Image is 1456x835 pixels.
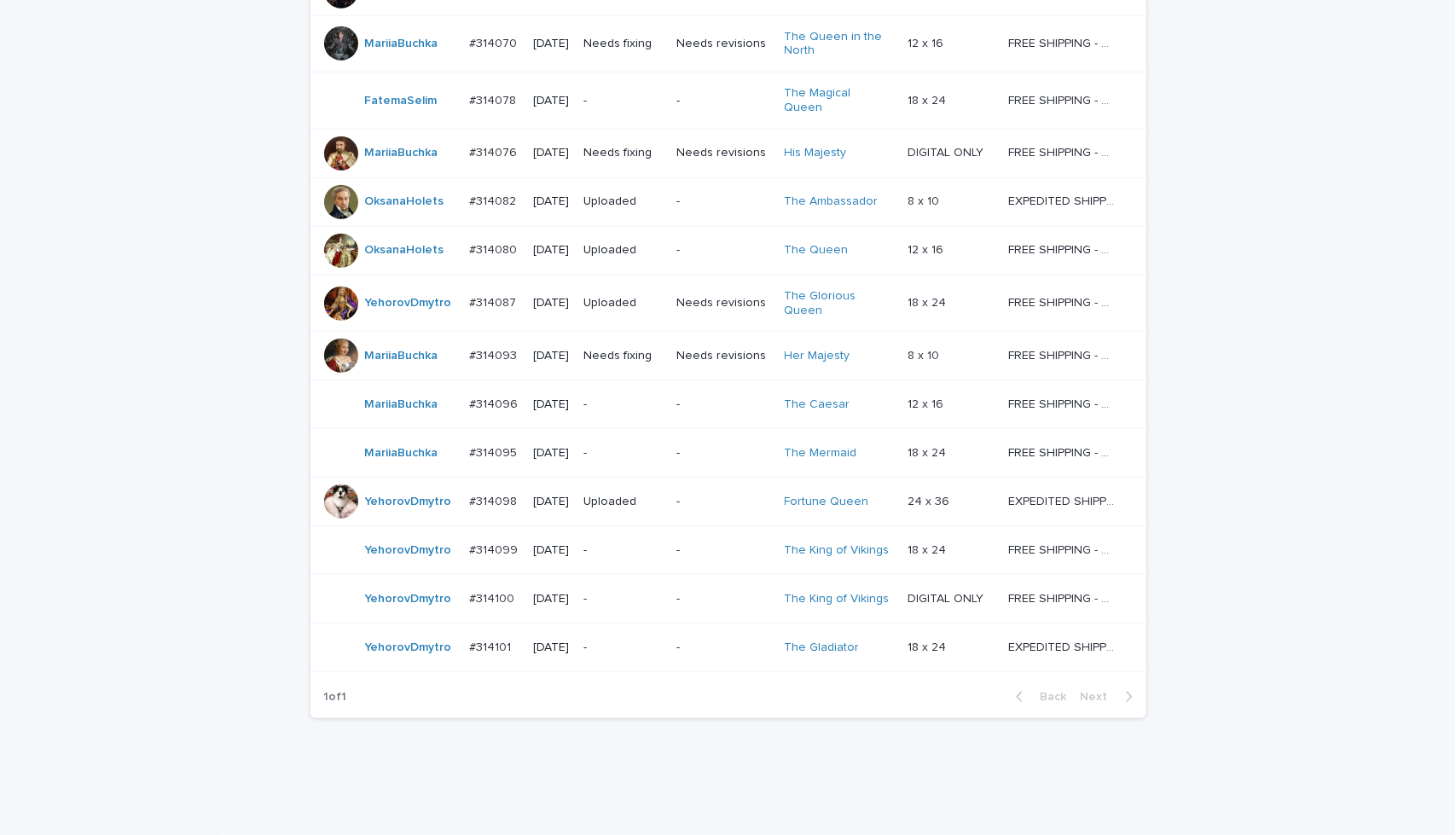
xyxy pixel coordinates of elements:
p: #314096 [469,394,521,412]
a: YehorovDmytro [365,495,452,509]
a: The Glorious Queen [785,289,891,318]
p: [DATE] [533,592,570,606]
p: #314093 [469,345,520,363]
p: FREE SHIPPING - preview in 1-2 business days, after your approval delivery will take 5-10 b.d. [1008,33,1118,51]
p: 18 x 24 [908,293,949,310]
tr: YehorovDmytro #314101#314101 [DATE]--The Gladiator 18 x 2418 x 24 EXPEDITED SHIPPING - preview in... [310,623,1146,672]
p: - [676,397,770,412]
p: #314101 [469,637,514,655]
a: The Mermaid [785,446,857,461]
p: 12 x 16 [908,240,947,258]
p: [DATE] [533,641,570,655]
a: MariiaBuchka [365,397,438,412]
p: Needs revisions [676,146,770,160]
p: [DATE] [533,397,570,412]
tr: MariiaBuchka #314093#314093 [DATE]Needs fixingNeeds revisionsHer Majesty 8 x 108 x 10 FREE SHIPPI... [310,332,1146,380]
p: [DATE] [533,349,570,363]
p: FREE SHIPPING - preview in 1-2 business days, after your approval delivery will take 5-10 b.d. [1008,345,1118,363]
p: EXPEDITED SHIPPING - preview in 1 business day; delivery up to 5 business days after your approval. [1008,637,1118,655]
p: FREE SHIPPING - preview in 1-2 business days, after your approval delivery will take 5-10 b.d. [1008,142,1118,160]
a: MariiaBuchka [365,37,438,51]
p: 18 x 24 [908,90,949,108]
tr: YehorovDmytro #314087#314087 [DATE]UploadedNeeds revisionsThe Glorious Queen 18 x 2418 x 24 FREE ... [310,275,1146,332]
p: #314076 [469,142,520,160]
p: [DATE] [533,446,570,461]
p: [DATE] [533,94,570,108]
p: FREE SHIPPING - preview in 1-2 business days, after your approval delivery will take 5-10 b.d. [1008,394,1118,412]
p: - [676,446,770,461]
p: #314087 [469,293,519,310]
p: [DATE] [533,194,570,209]
tr: MariiaBuchka #314096#314096 [DATE]--The Caesar 12 x 1612 x 16 FREE SHIPPING - preview in 1-2 busi... [310,380,1146,429]
p: - [676,495,770,509]
p: FREE SHIPPING - preview in 1-2 business days, after your approval delivery will take 5-10 b.d. [1008,240,1118,258]
p: #314082 [469,191,519,209]
p: 8 x 10 [908,191,943,209]
p: 18 x 24 [908,443,949,461]
p: 12 x 16 [908,394,947,412]
p: 24 x 36 [908,491,953,509]
p: Needs revisions [676,37,770,51]
a: MariiaBuchka [365,146,438,160]
tr: MariiaBuchka #314095#314095 [DATE]--The Mermaid 18 x 2418 x 24 FREE SHIPPING - preview in 1-2 bus... [310,429,1146,478]
p: - [583,641,663,655]
p: Needs revisions [676,349,770,363]
p: DIGITAL ONLY [908,589,987,606]
p: [DATE] [533,243,570,258]
p: FREE SHIPPING - preview in 1-2 business days, after your approval delivery will take 5-10 b.d. [1008,90,1118,108]
a: The Gladiator [785,641,860,655]
p: #314078 [469,90,519,108]
tr: OksanaHolets #314082#314082 [DATE]Uploaded-The Ambassador 8 x 108 x 10 EXPEDITED SHIPPING - previ... [310,177,1146,226]
tr: YehorovDmytro #314100#314100 [DATE]--The King of Vikings DIGITAL ONLYDIGITAL ONLY FREE SHIPPING -... [310,575,1146,623]
a: OksanaHolets [365,194,444,209]
p: [DATE] [533,37,570,51]
tr: FatemaSelim #314078#314078 [DATE]--The Magical Queen 18 x 2418 x 24 FREE SHIPPING - preview in 1-... [310,72,1146,130]
p: 8 x 10 [908,345,943,363]
tr: OksanaHolets #314080#314080 [DATE]Uploaded-The Queen 12 x 1612 x 16 FREE SHIPPING - preview in 1-... [310,226,1146,275]
p: Needs fixing [583,37,663,51]
a: MariiaBuchka [365,446,438,461]
a: YehorovDmytro [365,641,452,655]
p: Needs fixing [583,349,663,363]
a: The King of Vikings [785,592,890,606]
a: YehorovDmytro [365,296,452,310]
p: #314099 [469,540,521,558]
p: #314095 [469,443,520,461]
button: Next [1074,689,1146,705]
a: The Ambassador [785,194,879,209]
a: The Caesar [785,397,850,412]
a: His Majesty [785,146,847,160]
p: - [676,194,770,209]
a: Fortune Queen [785,495,869,509]
p: - [676,94,770,108]
a: The Queen [785,243,849,258]
p: FREE SHIPPING - preview in 1-2 business days, after your approval delivery will take 5-10 b.d. [1008,443,1118,461]
tr: YehorovDmytro #314098#314098 [DATE]Uploaded-Fortune Queen 24 x 3624 x 36 EXPEDITED SHIPPING - pre... [310,478,1146,526]
a: FatemaSelim [365,94,438,108]
p: Needs revisions [676,296,770,310]
p: [DATE] [533,146,570,160]
p: - [676,641,770,655]
p: 18 x 24 [908,540,949,558]
p: Uploaded [583,495,663,509]
p: Uploaded [583,296,663,310]
p: DIGITAL ONLY [908,142,987,160]
p: EXPEDITED SHIPPING - preview in 1 business day; delivery up to 5 business days after your approval. [1008,191,1118,209]
p: Uploaded [583,194,663,209]
span: Back [1030,691,1067,703]
tr: MariiaBuchka #314070#314070 [DATE]Needs fixingNeeds revisionsThe Queen in the North 12 x 1612 x 1... [310,15,1146,72]
p: - [583,94,663,108]
p: - [583,543,663,558]
p: - [583,446,663,461]
a: MariiaBuchka [365,349,438,363]
p: Uploaded [583,243,663,258]
tr: MariiaBuchka #314076#314076 [DATE]Needs fixingNeeds revisionsHis Majesty DIGITAL ONLYDIGITAL ONLY... [310,129,1146,177]
p: FREE SHIPPING - preview in 1-2 business days, after your approval delivery will take 5-10 b.d. [1008,540,1118,558]
p: #314098 [469,491,520,509]
p: - [676,243,770,258]
a: The Magical Queen [785,86,891,115]
p: - [676,543,770,558]
a: The Queen in the North [785,30,891,59]
tr: YehorovDmytro #314099#314099 [DATE]--The King of Vikings 18 x 2418 x 24 FREE SHIPPING - preview i... [310,526,1146,575]
p: [DATE] [533,543,570,558]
